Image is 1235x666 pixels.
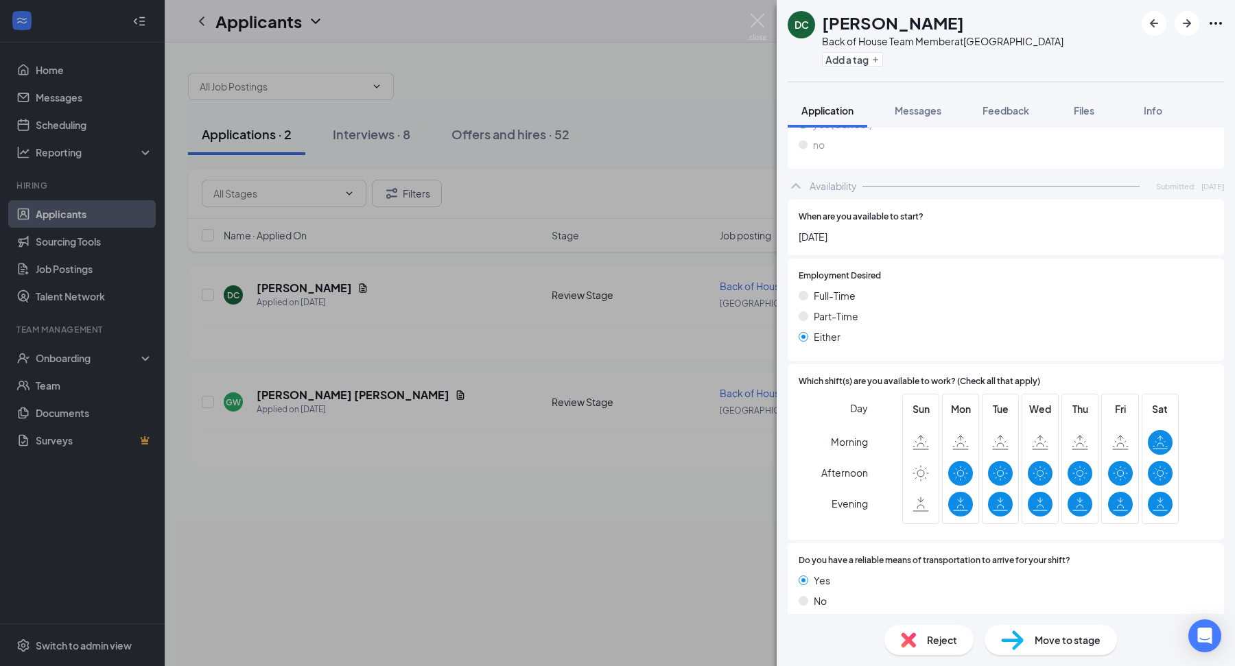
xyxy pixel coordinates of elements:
[1144,104,1162,117] span: Info
[821,460,868,485] span: Afternoon
[1074,104,1094,117] span: Files
[814,593,827,608] span: No
[1148,401,1173,416] span: Sat
[831,429,868,454] span: Morning
[799,375,1040,388] span: Which shift(s) are you available to work? (Check all that apply)
[1068,401,1092,416] span: Thu
[814,288,856,303] span: Full-Time
[1156,180,1196,192] span: Submitted:
[788,178,804,194] svg: ChevronUp
[1108,401,1133,416] span: Fri
[814,309,858,324] span: Part-Time
[832,491,868,516] span: Evening
[850,401,868,416] span: Day
[799,554,1070,567] span: Do you have a reliable means of transportation to arrive for your shift?
[822,34,1063,48] div: Back of House Team Member at [GEOGRAPHIC_DATA]
[1208,15,1224,32] svg: Ellipses
[1142,11,1166,36] button: ArrowLeftNew
[988,401,1013,416] span: Tue
[1188,619,1221,652] div: Open Intercom Messenger
[1179,15,1195,32] svg: ArrowRight
[814,329,840,344] span: Either
[908,401,933,416] span: Sun
[1035,632,1101,647] span: Move to stage
[1146,15,1162,32] svg: ArrowLeftNew
[799,229,1213,244] span: [DATE]
[822,52,883,67] button: PlusAdd a tag
[1201,180,1224,192] span: [DATE]
[871,56,880,64] svg: Plus
[948,401,973,416] span: Mon
[813,137,825,152] span: no
[927,632,957,647] span: Reject
[801,104,854,117] span: Application
[895,104,941,117] span: Messages
[1028,401,1052,416] span: Wed
[822,11,964,34] h1: [PERSON_NAME]
[983,104,1029,117] span: Feedback
[814,573,830,588] span: Yes
[799,270,881,283] span: Employment Desired
[795,18,809,32] div: DC
[799,211,924,224] span: When are you available to start?
[1175,11,1199,36] button: ArrowRight
[810,179,857,193] div: Availability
